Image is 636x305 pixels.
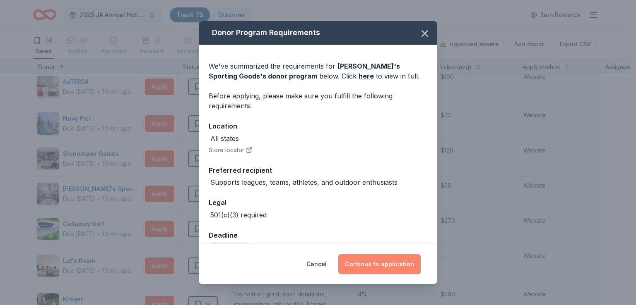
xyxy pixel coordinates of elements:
button: Continue to application [338,254,421,274]
div: We've summarized the requirements for below. Click to view in full. [209,61,427,81]
button: Cancel [306,254,327,274]
a: here [359,71,374,81]
div: Donor Program Requirements [199,21,437,45]
div: Location [209,121,427,131]
div: Supports leagues, teams, athletes, and outdoor enthusiasts [210,177,397,187]
div: Preferred recipient [209,165,427,176]
div: Deadline [209,230,427,241]
button: Store locator [209,145,253,155]
div: Legal [209,197,427,208]
div: Before applying, please make sure you fulfill the following requirements: [209,91,427,111]
div: 501(c)(3) required [210,210,267,220]
div: Due [DATE] [210,242,249,254]
div: All states [210,133,239,143]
